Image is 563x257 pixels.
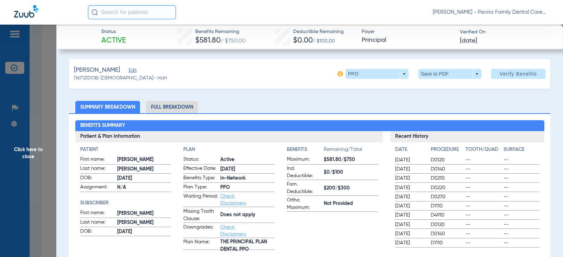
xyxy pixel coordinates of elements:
span: / $750.00 [221,38,246,44]
span: Active [220,156,274,163]
h4: Tooth/Quad [466,146,501,153]
img: Search Icon [91,9,98,15]
span: Edit [129,68,135,75]
span: First name: [80,156,115,164]
h4: Subscriber [80,199,171,207]
a: Check Disclaimers [220,225,246,237]
h4: Date [395,146,425,153]
span: Last name: [80,165,115,173]
span: Ind. Deductible: [287,165,321,180]
span: In-Network [220,175,274,182]
span: -- [504,175,539,182]
span: [DATE] [460,37,477,45]
span: Maximum: [287,156,321,164]
span: [DATE] [395,156,425,163]
span: D0140 [431,230,463,237]
span: Waiting Period: [183,193,218,207]
span: -- [466,166,501,173]
span: / $100.00 [313,39,335,44]
span: [PERSON_NAME] [74,66,120,75]
span: [DATE] [395,166,425,173]
app-breakdown-title: Benefits [287,146,324,156]
span: -- [466,193,501,200]
li: Full Breakdown [146,101,198,113]
span: [DATE] [395,221,425,228]
span: Does not apply [220,211,274,219]
app-breakdown-title: Tooth/Quad [466,146,501,156]
span: D1110 [431,203,463,210]
span: -- [466,203,501,210]
span: [DATE] [395,175,425,182]
h4: Benefits [287,146,324,153]
span: -- [504,156,539,163]
h4: Patient [80,146,171,153]
img: info-icon [337,71,343,77]
span: [PERSON_NAME] [117,210,171,217]
span: -- [504,239,539,246]
span: [DATE] [395,184,425,191]
span: Principal [362,36,454,45]
span: Effective Date: [183,165,218,173]
span: PPO [220,184,274,191]
span: Verify Benefits [500,71,537,77]
span: -- [504,212,539,219]
span: DOB: [80,174,115,183]
h3: Recent History [390,131,544,142]
span: Benefits Remaining [195,28,246,36]
span: Missing Tooth Clause: [183,208,218,223]
span: Remaining/Total [324,146,378,156]
span: [PERSON_NAME] [117,219,171,226]
span: [PERSON_NAME] [117,166,171,173]
span: First name: [80,209,115,218]
input: Search for patients [88,5,176,19]
span: Verified On [460,28,552,36]
span: [PERSON_NAME] [117,156,171,163]
span: [PERSON_NAME] - Peoria Family Dental Care [433,9,549,16]
h3: Patient & Plan Information [75,131,383,142]
span: -- [504,230,539,237]
li: Summary Breakdown [75,101,140,113]
span: DOB: [80,228,115,236]
span: $200/$300 [324,185,378,192]
span: Downgrades: [183,224,218,238]
span: -- [466,239,501,246]
span: D0140 [431,166,463,173]
span: Status [101,28,126,36]
a: Check Disclaimers [220,194,246,206]
span: Fam. Deductible: [287,181,321,195]
span: Ortho Maximum: [287,197,321,211]
span: -- [504,193,539,200]
span: -- [466,184,501,191]
button: Save to PDF [418,69,481,79]
span: -- [504,184,539,191]
span: [DATE] [395,212,425,219]
span: N/A [117,184,171,191]
span: Deductible Remaining [293,28,344,36]
h4: Procedure [431,146,463,153]
span: (16712) DOB: [DEMOGRAPHIC_DATA] - HoH [74,75,167,82]
span: [DATE] [395,239,425,246]
span: D0270 [431,193,463,200]
h4: Surface [504,146,539,153]
h2: Benefits Summary [75,120,544,131]
span: [DATE] [117,175,171,182]
span: D0120 [431,156,463,163]
span: Assignment: [80,184,115,192]
span: -- [466,221,501,228]
img: Zuub Logo [14,5,38,18]
span: Last name: [80,219,115,227]
span: Not Provided [324,200,378,207]
span: -- [466,175,501,182]
span: [DATE] [395,203,425,210]
app-breakdown-title: Procedure [431,146,463,156]
span: [DATE] [395,230,425,237]
span: Status: [183,156,218,164]
app-breakdown-title: Date [395,146,425,156]
span: THE PRINCIPAL PLAN DENTAL PPO [220,242,274,250]
span: D1110 [431,239,463,246]
h4: Plan [183,146,274,153]
app-breakdown-title: Surface [504,146,539,156]
span: Payer [362,28,454,36]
